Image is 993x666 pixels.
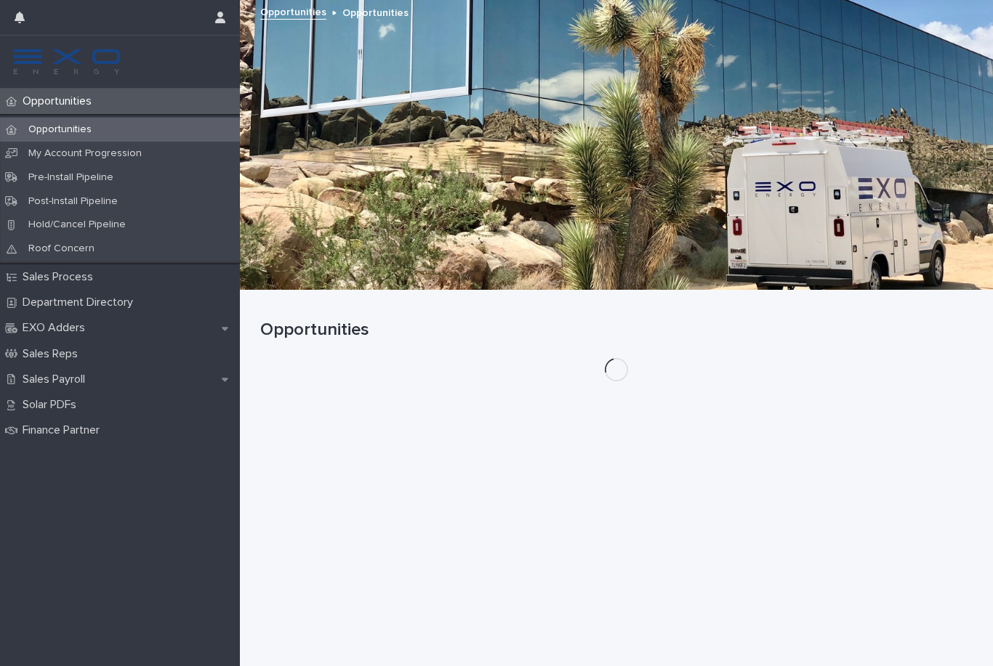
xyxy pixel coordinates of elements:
[17,195,129,208] p: Post-Install Pipeline
[17,296,145,309] p: Department Directory
[17,398,88,412] p: Solar PDFs
[17,321,97,335] p: EXO Adders
[17,219,137,231] p: Hold/Cancel Pipeline
[17,373,97,386] p: Sales Payroll
[17,123,103,136] p: Opportunities
[17,243,106,255] p: Roof Concern
[260,320,973,341] h1: Opportunities
[17,171,125,184] p: Pre-Install Pipeline
[17,270,105,284] p: Sales Process
[17,94,103,108] p: Opportunities
[342,4,409,20] p: Opportunities
[260,3,326,20] a: Opportunities
[17,347,89,361] p: Sales Reps
[17,147,153,160] p: My Account Progression
[17,423,111,437] p: Finance Partner
[12,47,122,76] img: FKS5r6ZBThi8E5hshIGi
